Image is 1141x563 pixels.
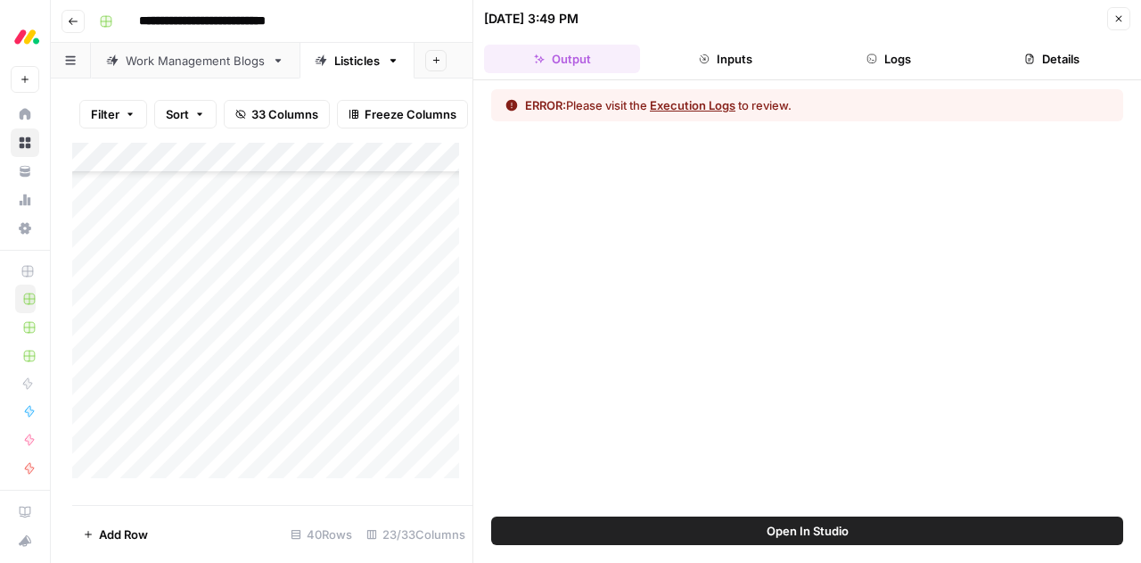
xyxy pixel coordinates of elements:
[811,45,967,73] button: Logs
[11,128,39,157] a: Browse
[251,105,318,123] span: 33 Columns
[11,100,39,128] a: Home
[91,105,119,123] span: Filter
[11,186,39,214] a: Usage
[154,100,217,128] button: Sort
[974,45,1130,73] button: Details
[484,10,579,28] div: [DATE] 3:49 PM
[650,96,735,114] button: Execution Logs
[767,522,849,540] span: Open In Studio
[525,98,566,112] span: ERROR:
[126,52,265,70] div: Work Management Blogs
[166,105,189,123] span: Sort
[79,100,147,128] button: Filter
[491,517,1123,545] button: Open In Studio
[224,100,330,128] button: 33 Columns
[525,96,792,114] div: Please visit the to review.
[91,43,300,79] a: Work Management Blogs
[11,157,39,186] a: Your Data
[484,45,640,73] button: Output
[11,498,39,526] a: AirOps Academy
[11,14,39,59] button: Workspace: Monday.com
[11,214,39,243] a: Settings
[12,527,38,554] div: What's new?
[11,21,43,53] img: Monday.com Logo
[647,45,803,73] button: Inputs
[337,100,468,128] button: Freeze Columns
[283,520,359,549] div: 40 Rows
[72,520,159,549] button: Add Row
[359,520,472,549] div: 23/33 Columns
[11,526,39,555] button: What's new?
[334,52,380,70] div: Listicles
[99,526,148,543] span: Add Row
[300,43,415,79] a: Listicles
[365,105,456,123] span: Freeze Columns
